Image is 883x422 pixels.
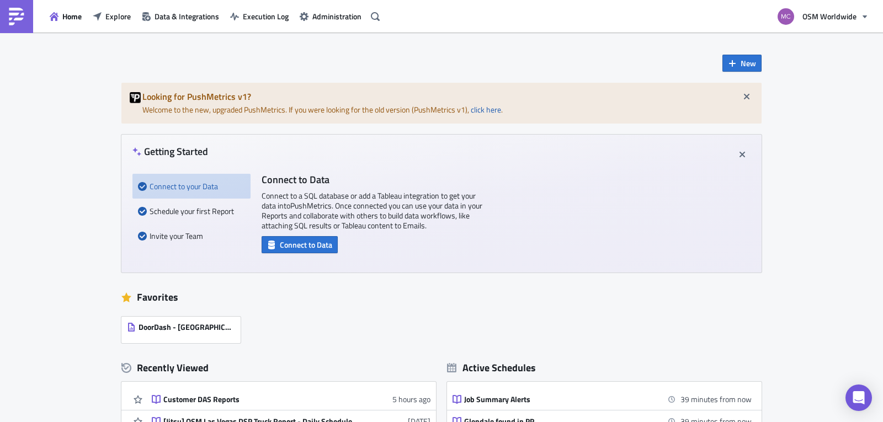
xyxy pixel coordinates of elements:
[121,311,246,343] a: DoorDash - [GEOGRAPHIC_DATA] Truck Report
[262,174,482,185] h4: Connect to Data
[802,10,857,22] span: OSM Worldwide
[121,289,762,306] div: Favorites
[138,174,245,199] div: Connect to your Data
[138,199,245,223] div: Schedule your first Report
[138,223,245,248] div: Invite your Team
[121,360,436,376] div: Recently Viewed
[121,83,762,124] div: Welcome to the new, upgraded PushMetrics. If you were looking for the old version (PushMetrics v1...
[471,104,501,115] a: click here
[152,388,430,410] a: Customer DAS Reports5 hours ago
[44,8,87,25] button: Home
[262,191,482,231] p: Connect to a SQL database or add a Tableau integration to get your data into PushMetrics . Once c...
[142,92,753,101] h5: Looking for PushMetrics v1?
[62,10,82,22] span: Home
[87,8,136,25] button: Explore
[464,394,657,404] div: Job Summary Alerts
[280,239,332,250] span: Connect to Data
[139,322,235,332] span: DoorDash - [GEOGRAPHIC_DATA] Truck Report
[845,384,872,411] div: Open Intercom Messenger
[771,4,875,29] button: OSM Worldwide
[8,8,25,25] img: PushMetrics
[453,388,752,410] a: Job Summary Alerts39 minutes from now
[225,8,294,25] button: Execution Log
[722,55,762,72] button: New
[155,10,219,22] span: Data & Integrations
[136,8,225,25] button: Data & Integrations
[312,10,361,22] span: Administration
[105,10,131,22] span: Explore
[776,7,795,26] img: Avatar
[680,393,752,405] time: 2025-09-23 14:00
[741,57,756,69] span: New
[262,236,338,253] button: Connect to Data
[163,394,357,404] div: Customer DAS Reports
[294,8,367,25] button: Administration
[132,146,208,157] h4: Getting Started
[447,361,536,374] div: Active Schedules
[392,393,430,405] time: 2025-09-23T13:39:36Z
[262,238,338,249] a: Connect to Data
[243,10,289,22] span: Execution Log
